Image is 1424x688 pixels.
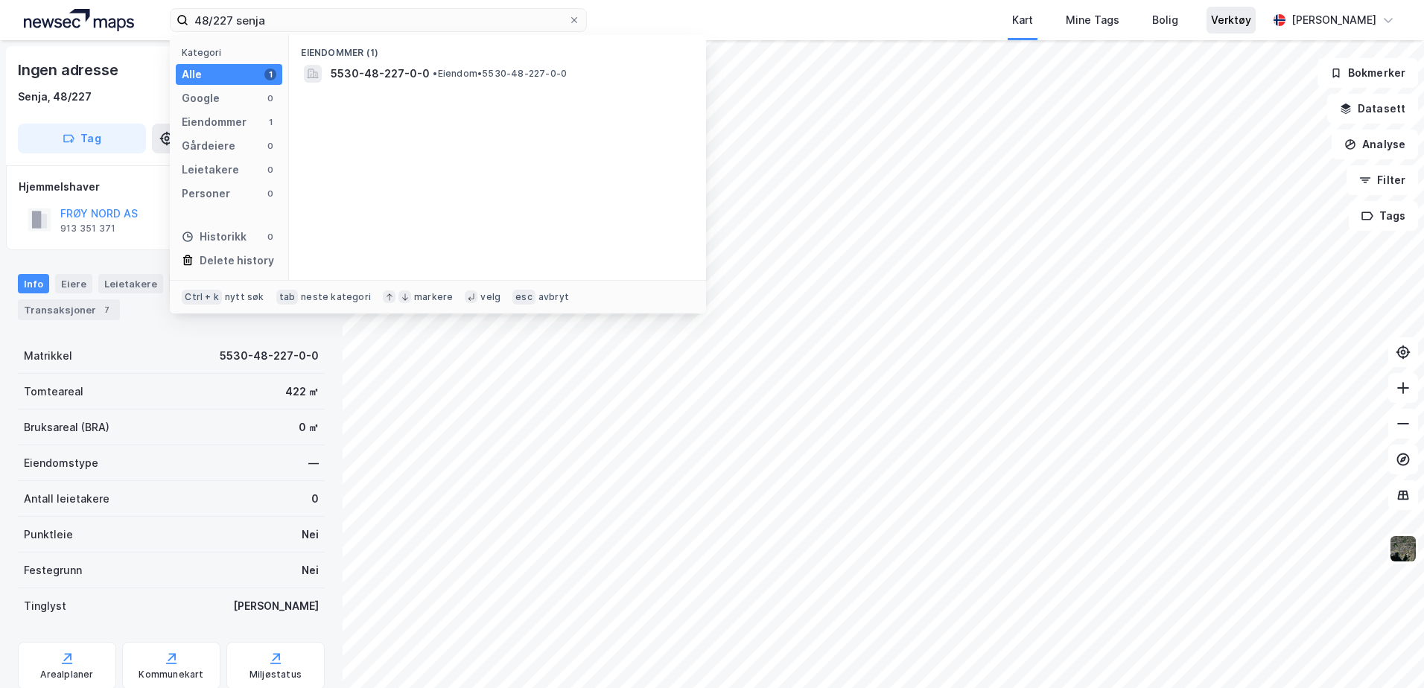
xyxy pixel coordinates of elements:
div: Datasett [169,274,225,293]
button: Filter [1347,165,1418,195]
div: [PERSON_NAME] [1291,11,1376,29]
div: nytt søk [225,291,264,303]
div: 0 ㎡ [299,418,319,436]
div: neste kategori [301,291,371,303]
div: Delete history [200,252,274,270]
div: 0 [311,490,319,508]
div: Info [18,274,49,293]
div: 0 [264,92,276,104]
div: Mine Tags [1066,11,1119,29]
div: Gårdeiere [182,137,235,155]
div: Bolig [1152,11,1178,29]
div: Kategori [182,47,282,58]
div: Arealplaner [40,669,93,681]
div: Hjemmelshaver [19,178,324,196]
input: Søk på adresse, matrikkel, gårdeiere, leietakere eller personer [188,9,568,31]
div: Personer [182,185,230,203]
div: tab [276,290,299,305]
div: Alle [182,66,202,83]
span: 5530-48-227-0-0 [331,65,430,83]
button: Tags [1349,201,1418,231]
div: 1 [264,116,276,128]
div: Punktleie [24,526,73,544]
div: Antall leietakere [24,490,109,508]
button: Analyse [1332,130,1418,159]
button: Datasett [1327,94,1418,124]
div: Leietakere [182,161,239,179]
div: Bruksareal (BRA) [24,418,109,436]
div: Eiendommer [182,113,247,131]
div: Tomteareal [24,383,83,401]
div: Tinglyst [24,597,66,615]
div: Ctrl + k [182,290,222,305]
div: 0 [264,164,276,176]
div: 0 [264,188,276,200]
div: Eiendomstype [24,454,98,472]
div: Miljøstatus [249,669,302,681]
div: Nei [302,526,319,544]
div: Leietakere [98,274,163,293]
button: Tag [18,124,146,153]
span: Eiendom • 5530-48-227-0-0 [433,68,567,80]
div: Kommunekart [139,669,203,681]
button: Bokmerker [1317,58,1418,88]
img: 9k= [1389,535,1417,563]
div: avbryt [538,291,569,303]
div: 1 [264,69,276,80]
div: 913 351 371 [60,223,115,235]
div: Historikk [182,228,247,246]
span: • [433,68,437,79]
div: markere [414,291,453,303]
div: Nei [302,561,319,579]
div: Kart [1012,11,1033,29]
div: 0 [264,231,276,243]
div: Eiendommer (1) [289,35,706,62]
div: Senja, 48/227 [18,88,92,106]
div: esc [512,290,535,305]
div: Verktøy [1211,11,1251,29]
div: — [308,454,319,472]
iframe: Chat Widget [1350,617,1424,688]
div: 7 [99,302,114,317]
div: velg [480,291,500,303]
div: Eiere [55,274,92,293]
div: 0 [264,140,276,152]
div: Ingen adresse [18,58,121,82]
div: Matrikkel [24,347,72,365]
img: logo.a4113a55bc3d86da70a041830d287a7e.svg [24,9,134,31]
div: [PERSON_NAME] [233,597,319,615]
div: 422 ㎡ [285,383,319,401]
div: Transaksjoner [18,299,120,320]
div: Festegrunn [24,561,82,579]
div: 5530-48-227-0-0 [220,347,319,365]
div: Google [182,89,220,107]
